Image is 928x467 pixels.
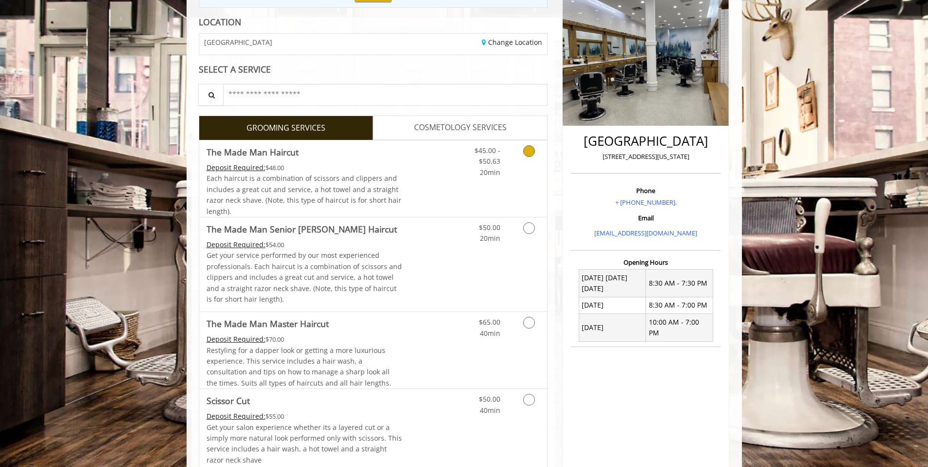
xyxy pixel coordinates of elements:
div: $48.00 [207,162,402,173]
b: Scissor Cut [207,394,250,408]
td: 8:30 AM - 7:00 PM [646,297,713,313]
span: 20min [480,168,500,177]
span: 40min [480,329,500,338]
a: + [PHONE_NUMBER]. [615,198,677,207]
h3: Opening Hours [571,259,720,266]
span: This service needs some Advance to be paid before we block your appointment [207,334,265,344]
button: Service Search [198,84,224,106]
div: $70.00 [207,334,402,345]
span: COSMETOLOGY SERVICES [414,121,507,134]
h2: [GEOGRAPHIC_DATA] [573,134,718,148]
b: The Made Man Senior [PERSON_NAME] Haircut [207,222,397,236]
p: Get your service performed by our most experienced professionals. Each haircut is a combination o... [207,250,402,305]
div: SELECT A SERVICE [199,65,548,74]
h3: Phone [573,187,718,194]
b: The Made Man Master Haircut [207,317,329,331]
h3: Email [573,214,718,221]
p: Get your salon experience whether its a layered cut or a simply more natural look performed only ... [207,422,402,466]
span: 40min [480,406,500,415]
td: 8:30 AM - 7:30 PM [646,270,713,297]
td: [DATE] [579,297,646,313]
div: $55.00 [207,411,402,422]
span: $50.00 [479,223,500,232]
a: [EMAIL_ADDRESS][DOMAIN_NAME] [594,229,697,237]
b: The Made Man Haircut [207,145,299,159]
a: Change Location [482,38,542,47]
b: LOCATION [199,16,241,28]
span: $50.00 [479,394,500,404]
span: GROOMING SERVICES [246,122,325,135]
td: 10:00 AM - 7:00 PM [646,314,713,342]
td: [DATE] [579,314,646,342]
span: This service needs some Advance to be paid before we block your appointment [207,411,265,421]
span: Each haircut is a combination of scissors and clippers and includes a great cut and service, a ho... [207,174,401,215]
span: 20min [480,233,500,243]
span: This service needs some Advance to be paid before we block your appointment [207,163,265,172]
td: [DATE] [DATE] [DATE] [579,270,646,297]
span: Restyling for a dapper look or getting a more luxurious experience. This service includes a hair ... [207,346,391,388]
span: [GEOGRAPHIC_DATA] [204,39,272,46]
p: [STREET_ADDRESS][US_STATE] [573,152,718,162]
span: $45.00 - $50.63 [474,146,500,166]
div: $54.00 [207,239,402,250]
span: This service needs some Advance to be paid before we block your appointment [207,240,265,249]
span: $65.00 [479,317,500,327]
